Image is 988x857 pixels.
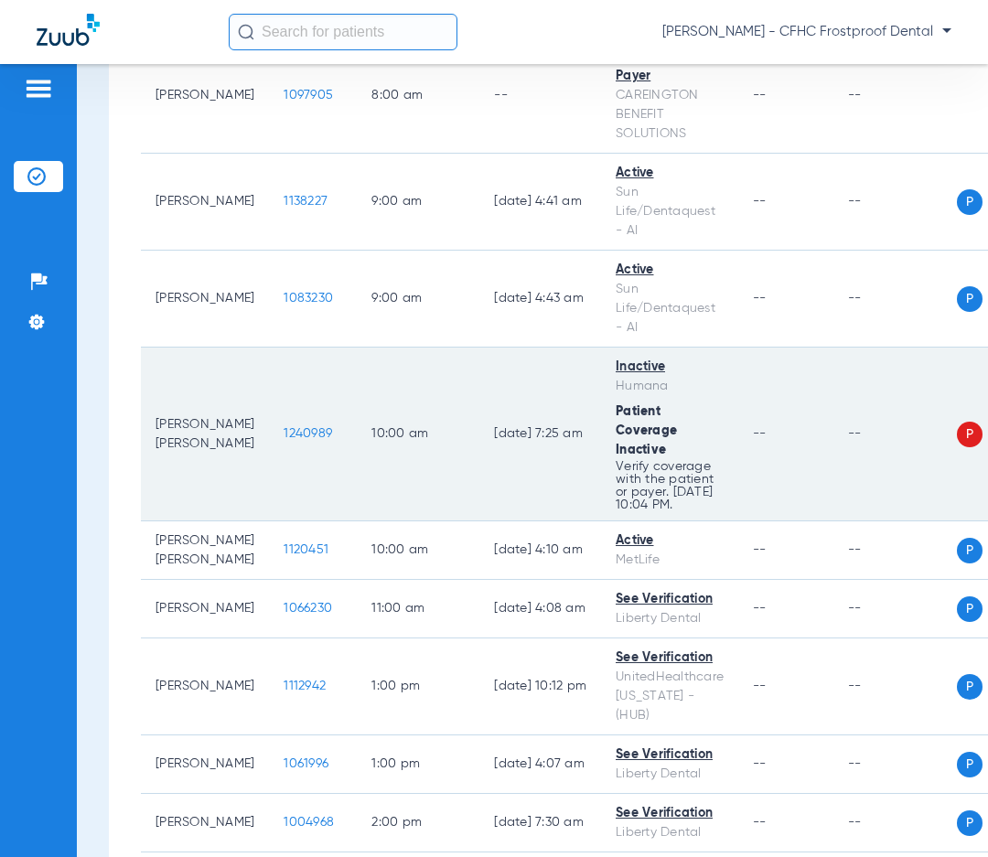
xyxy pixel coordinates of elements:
[957,596,983,622] span: P
[957,752,983,777] span: P
[753,292,767,305] span: --
[897,769,988,857] iframe: Chat Widget
[833,348,957,521] td: --
[753,602,767,615] span: --
[229,14,457,50] input: Search for patients
[357,638,479,735] td: 1:00 PM
[357,348,479,521] td: 10:00 AM
[616,648,724,668] div: See Verification
[616,765,724,784] div: Liberty Dental
[357,794,479,852] td: 2:00 PM
[957,189,983,215] span: P
[284,757,328,770] span: 1061996
[141,638,269,735] td: [PERSON_NAME]
[284,89,333,102] span: 1097905
[284,195,328,208] span: 1138227
[616,590,724,609] div: See Verification
[753,757,767,770] span: --
[753,89,767,102] span: --
[662,23,951,41] span: [PERSON_NAME] - CFHC Frostproof Dental
[357,251,479,348] td: 9:00 AM
[357,154,479,251] td: 9:00 AM
[479,580,601,638] td: [DATE] 4:08 AM
[753,427,767,440] span: --
[238,24,254,40] img: Search Icon
[141,348,269,521] td: [PERSON_NAME] [PERSON_NAME]
[357,521,479,580] td: 10:00 AM
[957,538,983,563] span: P
[753,543,767,556] span: --
[833,521,957,580] td: --
[753,195,767,208] span: --
[479,794,601,852] td: [DATE] 7:30 AM
[141,735,269,794] td: [PERSON_NAME]
[616,358,724,377] div: Inactive
[616,405,677,456] span: Patient Coverage Inactive
[141,37,269,154] td: [PERSON_NAME]
[616,183,724,241] div: Sun Life/Dentaquest - AI
[616,551,724,570] div: MetLife
[479,521,601,580] td: [DATE] 4:10 AM
[833,638,957,735] td: --
[141,251,269,348] td: [PERSON_NAME]
[479,251,601,348] td: [DATE] 4:43 AM
[479,348,601,521] td: [DATE] 7:25 AM
[616,823,724,842] div: Liberty Dental
[479,154,601,251] td: [DATE] 4:41 AM
[616,86,724,144] div: CAREINGTON BENEFIT SOLUTIONS
[833,154,957,251] td: --
[357,37,479,154] td: 8:00 AM
[37,14,100,46] img: Zuub Logo
[284,602,332,615] span: 1066230
[141,521,269,580] td: [PERSON_NAME] [PERSON_NAME]
[141,154,269,251] td: [PERSON_NAME]
[24,78,53,100] img: hamburger-icon
[616,48,724,86] div: Unsupported Payer
[284,543,328,556] span: 1120451
[833,794,957,852] td: --
[616,609,724,628] div: Liberty Dental
[141,794,269,852] td: [PERSON_NAME]
[833,735,957,794] td: --
[616,164,724,183] div: Active
[753,680,767,692] span: --
[284,427,332,440] span: 1240989
[957,674,983,700] span: P
[357,735,479,794] td: 1:00 PM
[833,580,957,638] td: --
[479,37,601,154] td: --
[479,638,601,735] td: [DATE] 10:12 PM
[284,816,334,829] span: 1004968
[616,804,724,823] div: See Verification
[479,735,601,794] td: [DATE] 4:07 AM
[141,580,269,638] td: [PERSON_NAME]
[616,280,724,337] div: Sun Life/Dentaquest - AI
[957,286,983,312] span: P
[833,37,957,154] td: --
[284,680,326,692] span: 1112942
[616,745,724,765] div: See Verification
[957,422,983,447] span: P
[284,292,333,305] span: 1083230
[616,377,724,396] div: Humana
[833,251,957,348] td: --
[616,668,724,725] div: UnitedHealthcare [US_STATE] - (HUB)
[616,460,724,511] p: Verify coverage with the patient or payer. [DATE] 10:04 PM.
[753,816,767,829] span: --
[616,531,724,551] div: Active
[357,580,479,638] td: 11:00 AM
[616,261,724,280] div: Active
